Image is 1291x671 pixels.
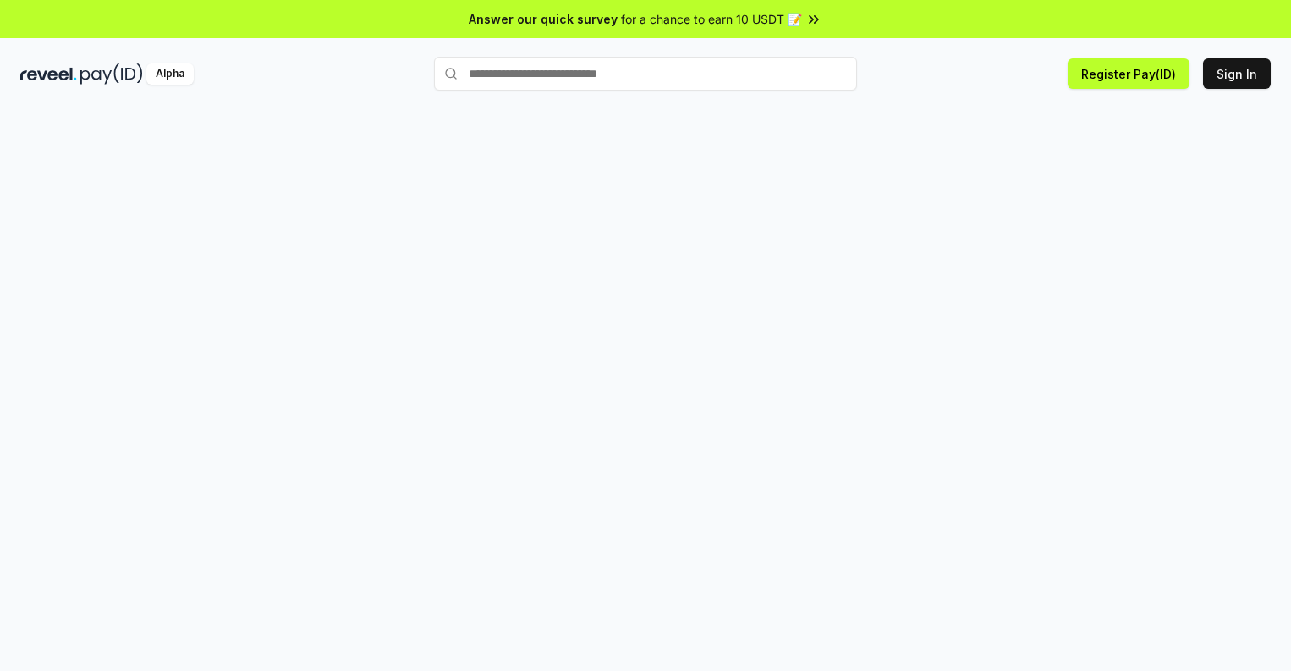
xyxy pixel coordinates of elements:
[146,63,194,85] div: Alpha
[1068,58,1189,89] button: Register Pay(ID)
[469,10,618,28] span: Answer our quick survey
[1203,58,1271,89] button: Sign In
[621,10,802,28] span: for a chance to earn 10 USDT 📝
[80,63,143,85] img: pay_id
[20,63,77,85] img: reveel_dark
